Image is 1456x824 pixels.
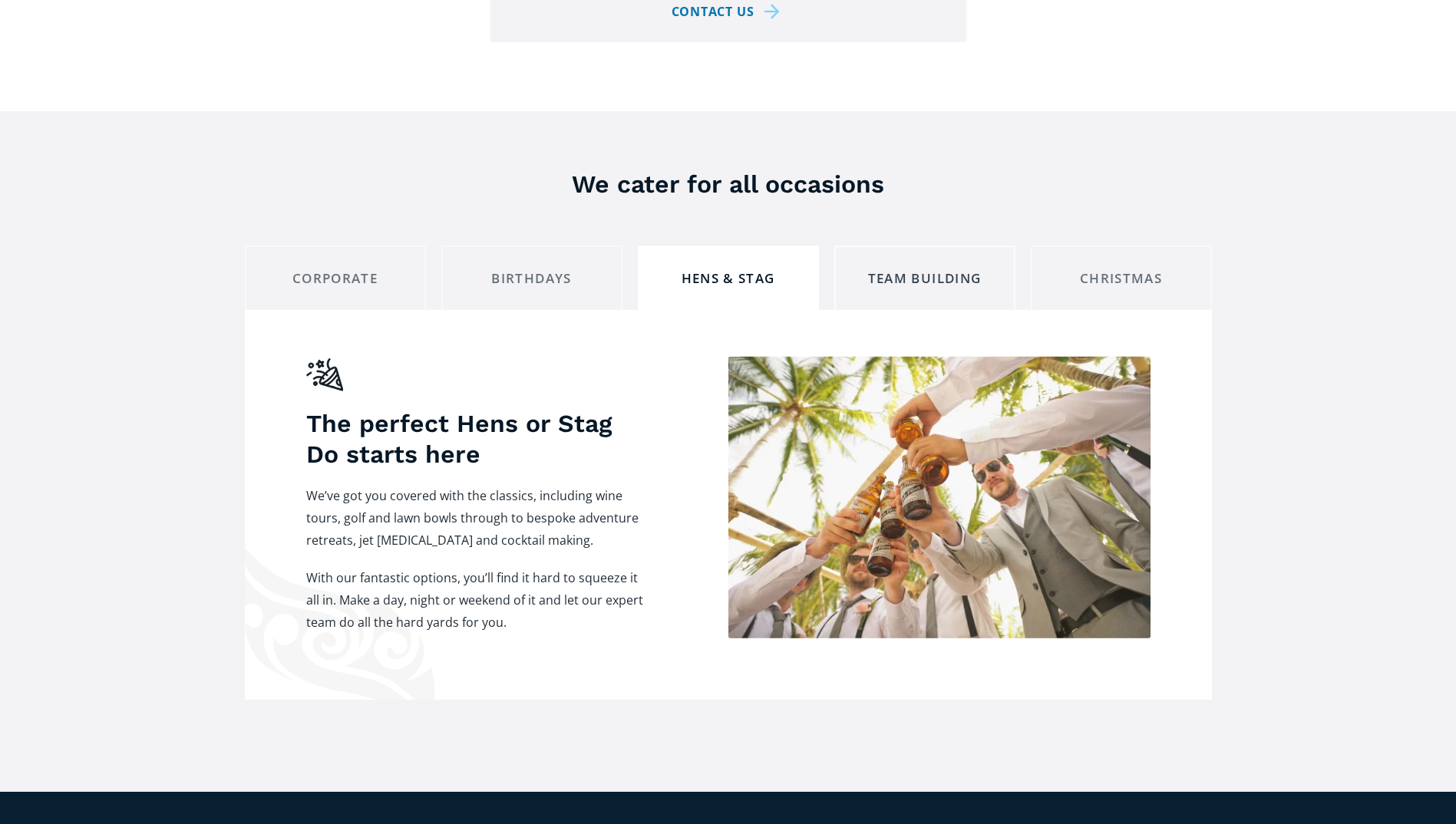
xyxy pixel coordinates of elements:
div: Christmas [1044,270,1199,287]
p: With our fantastic options, you’ll find it hard to squeeze it all in. Make a day, night or weeken... [306,567,652,634]
a: Contact us [672,1,785,23]
div: Corporate [258,270,413,287]
div: Birthdays [454,270,609,287]
img: A group of men dressed formally clinking beer bottles outside [728,356,1151,638]
div: Hens & Stag [651,270,806,287]
h3: The perfect Hens or Stag Do starts here [306,408,652,470]
p: We’ve got you covered with the classics, including wine tours, golf and lawn bowls through to bes... [306,485,652,552]
div: Team building [847,270,1002,287]
h3: We cater for all occasions [408,169,1048,199]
